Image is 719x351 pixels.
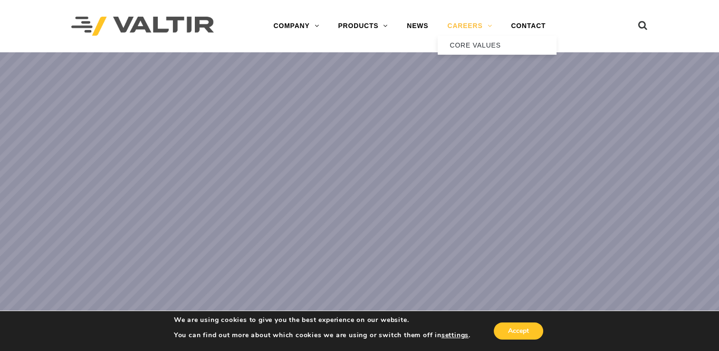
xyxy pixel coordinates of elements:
[438,36,556,55] a: CORE VALUES
[174,316,470,324] p: We are using cookies to give you the best experience on our website.
[407,273,501,296] a: LEARN MORE
[397,17,438,36] a: NEWS
[71,17,214,36] img: Valtir
[264,17,328,36] a: COMPANY
[494,322,543,340] button: Accept
[441,331,469,340] button: settings
[328,17,397,36] a: PRODUCTS
[501,17,555,36] a: CONTACT
[438,17,501,36] a: CAREERS
[174,331,470,340] p: You can find out more about which cookies we are using or switch them off in .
